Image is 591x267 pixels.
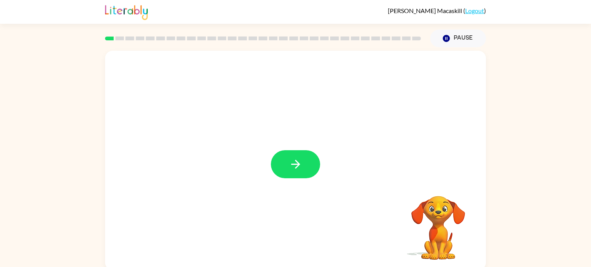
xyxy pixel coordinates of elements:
[465,7,484,14] a: Logout
[430,30,486,47] button: Pause
[400,184,477,261] video: Your browser must support playing .mp4 files to use Literably. Please try using another browser.
[388,7,486,14] div: ( )
[105,3,148,20] img: Literably
[388,7,463,14] span: [PERSON_NAME] Macaskill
